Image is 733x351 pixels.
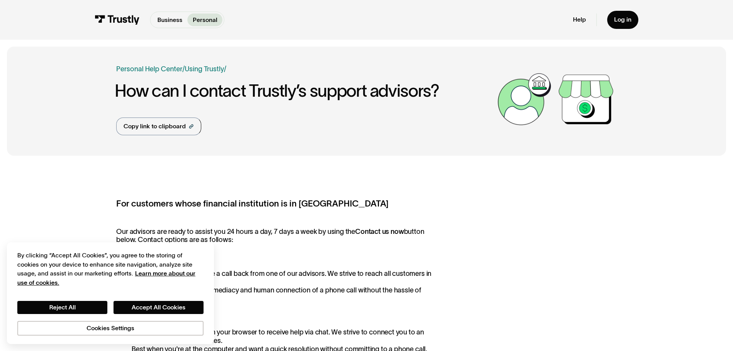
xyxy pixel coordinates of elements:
[17,251,204,287] div: By clicking “Accept All Cookies”, you agree to the storing of cookies on your device to enhance s...
[182,64,185,74] div: /
[114,301,204,314] button: Accept All Cookies
[224,64,226,74] div: /
[573,16,586,24] a: Help
[17,251,204,335] div: Privacy
[116,199,389,208] strong: For customers whose financial institution is in [GEOGRAPHIC_DATA]
[157,15,182,25] p: Business
[124,122,186,131] div: Copy link to clipboard
[185,65,224,73] a: Using Trustly
[116,261,438,303] p: Submit a request to receive a call back from one of our advisors. We strive to reach all customer...
[7,242,214,344] div: Cookie banner
[17,301,107,314] button: Reject All
[152,13,187,26] a: Business
[116,64,182,74] a: Personal Help Center
[355,228,404,235] strong: Contact us now
[187,13,222,26] a: Personal
[17,321,204,336] button: Cookies Settings
[116,118,201,135] a: Copy link to clipboard
[614,16,631,24] div: Log in
[115,81,493,100] h1: How can I contact Trustly’s support advisors?
[607,11,638,29] a: Log in
[95,15,140,25] img: Trustly Logo
[193,15,217,25] p: Personal
[116,228,438,244] p: Our advisors are ready to assist you 24 hours a day, 7 days a week by using the button below. Con...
